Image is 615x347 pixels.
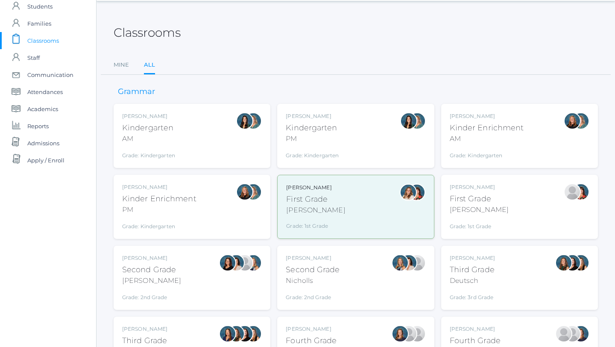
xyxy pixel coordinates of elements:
div: Emily Balli [219,254,236,271]
div: Maureen Doyle [409,112,426,129]
div: Heather Wallock [408,184,425,201]
div: [PERSON_NAME] [450,254,495,262]
div: Grade: 2nd Grade [122,289,181,301]
a: All [144,56,155,75]
div: Jordyn Dewey [236,112,253,129]
div: Courtney Nicholls [392,254,409,271]
div: [PERSON_NAME] [450,112,524,120]
span: Academics [27,100,58,118]
div: Ellie Bradley [572,325,589,342]
div: Maureen Doyle [245,183,262,200]
div: Maureen Doyle [245,112,262,129]
div: Ellie Bradley [392,325,409,342]
div: Sarah Armstrong [236,254,253,271]
div: [PERSON_NAME] [286,184,345,191]
div: Deutsch [450,276,495,286]
div: [PERSON_NAME] [286,205,345,215]
div: Grade: 3rd Grade [450,289,495,301]
div: Grade: Kindergarten [450,147,524,159]
div: Maureen Doyle [572,112,589,129]
div: Heather Porter [564,325,581,342]
span: Classrooms [27,32,59,49]
span: Attendances [27,83,63,100]
div: Heather Wallock [572,183,589,200]
span: Admissions [27,135,59,152]
div: Grade: Kindergarten [122,147,175,159]
div: Jordyn Dewey [400,112,417,129]
div: Third Grade [450,264,495,276]
div: Grade: 2nd Grade [286,289,340,301]
div: First Grade [286,194,345,205]
div: Kindergarten [286,122,339,134]
div: Nicole Dean [564,112,581,129]
div: Second Grade [286,264,340,276]
div: Kindergarten [122,122,175,134]
div: Katie Watters [236,325,253,342]
span: Apply / Enroll [27,152,64,169]
div: [PERSON_NAME] [450,183,509,191]
div: Juliana Fowler [245,325,262,342]
div: Nicholls [286,276,340,286]
div: Fourth Grade [450,335,509,347]
div: Grade: 1st Grade [286,219,345,230]
div: [PERSON_NAME] [122,254,181,262]
div: Andrea Deutsch [228,325,245,342]
a: Mine [114,56,129,74]
span: Staff [27,49,40,66]
div: Heather Porter [409,325,426,342]
div: [PERSON_NAME] [122,325,181,333]
div: Katie Watters [564,254,581,271]
span: Communication [27,66,73,83]
div: [PERSON_NAME] [122,183,196,191]
div: AM [122,134,175,144]
div: Sarah Armstrong [409,254,426,271]
div: Grade: 1st Grade [450,218,509,230]
span: Reports [27,118,49,135]
div: [PERSON_NAME] [450,325,509,333]
div: Cari Burke [400,254,417,271]
h2: Classrooms [114,26,181,39]
div: [PERSON_NAME] [286,254,340,262]
span: Families [27,15,51,32]
div: [PERSON_NAME] [450,205,509,215]
div: Lori Webster [219,325,236,342]
div: Lydia Chaffin [555,325,572,342]
div: Courtney Nicholls [245,254,262,271]
div: AM [450,134,524,144]
div: Third Grade [122,335,181,347]
div: Lydia Chaffin [400,325,417,342]
div: Andrea Deutsch [555,254,572,271]
div: PM [286,134,339,144]
div: PM [122,205,196,215]
div: Nicole Dean [236,183,253,200]
div: Second Grade [122,264,181,276]
div: [PERSON_NAME] [122,276,181,286]
div: Cari Burke [228,254,245,271]
div: Kinder Enrichment [122,193,196,205]
div: Grade: Kindergarten [122,218,196,230]
div: [PERSON_NAME] [122,112,175,120]
div: Liv Barber [400,184,417,201]
h3: Grammar [114,88,159,96]
div: First Grade [450,193,509,205]
div: [PERSON_NAME] [286,325,345,333]
div: Kinder Enrichment [450,122,524,134]
div: Jaimie Watson [564,183,581,200]
div: Grade: Kindergarten [286,147,339,159]
div: Juliana Fowler [572,254,589,271]
div: [PERSON_NAME] [286,112,339,120]
div: Fourth Grade [286,335,345,347]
